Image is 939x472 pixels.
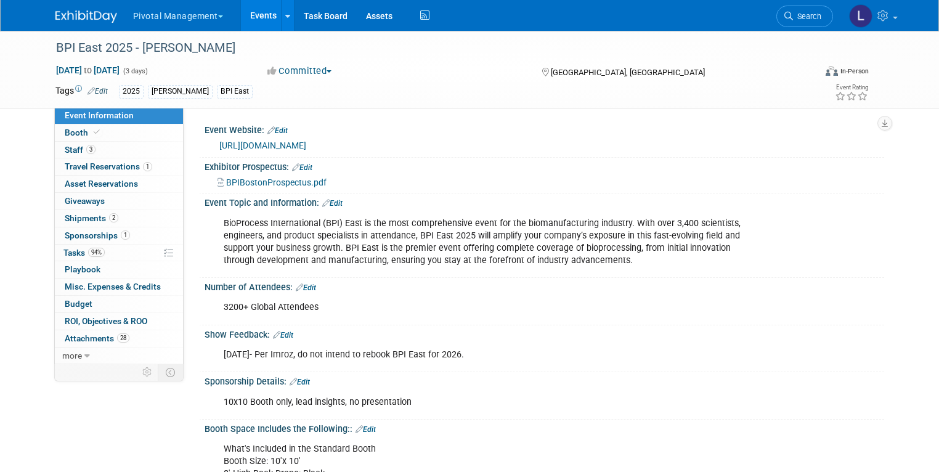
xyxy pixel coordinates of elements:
span: 1 [121,230,130,240]
a: Shipments2 [55,210,183,227]
a: Staff3 [55,142,183,158]
a: Edit [322,199,343,208]
span: 28 [117,333,129,343]
a: Asset Reservations [55,176,183,192]
div: Show Feedback: [205,325,884,341]
div: BPI East 2025 - [PERSON_NAME] [52,37,800,59]
div: Booth Space Includes the Following:: [205,420,884,436]
span: more [62,351,82,360]
span: ROI, Objectives & ROO [65,316,147,326]
span: 3 [86,145,96,154]
a: Budget [55,296,183,312]
div: Event Format [749,64,869,83]
td: Personalize Event Tab Strip [137,364,158,380]
a: Search [776,6,833,27]
span: 94% [88,248,105,257]
a: Misc. Expenses & Credits [55,279,183,295]
span: Asset Reservations [65,179,138,189]
a: Booth [55,124,183,141]
span: Staff [65,145,96,155]
a: BPIBostonProspectus.pdf [217,177,327,187]
a: Attachments28 [55,330,183,347]
td: Toggle Event Tabs [158,364,183,380]
div: BPI East [217,85,253,98]
span: Event Information [65,110,134,120]
span: Misc. Expenses & Credits [65,282,161,291]
span: Search [793,12,821,21]
i: Booth reservation complete [94,129,100,136]
img: Format-Inperson.png [826,66,838,76]
div: 10x10 Booth only, lead insights, no presentation [215,390,752,415]
span: Travel Reservations [65,161,152,171]
div: BioProcess International (BPI) East is the most comprehensive event for the biomanufacturing indu... [215,211,752,273]
div: [PERSON_NAME] [148,85,213,98]
span: to [82,65,94,75]
a: Tasks94% [55,245,183,261]
a: Edit [267,126,288,135]
a: Edit [87,87,108,96]
span: [DATE] [DATE] [55,65,120,76]
span: Playbook [65,264,100,274]
span: BPIBostonProspectus.pdf [226,177,327,187]
span: 1 [143,162,152,171]
a: [URL][DOMAIN_NAME] [219,140,306,150]
div: Number of Attendees: [205,278,884,294]
td: Tags [55,84,108,99]
a: Edit [292,163,312,172]
div: [DATE]- Per Imroz, do not intend to rebook BPI East for 2026. [215,343,752,367]
div: Event Topic and Information: [205,193,884,210]
a: Edit [290,378,310,386]
a: Edit [356,425,376,434]
span: 2 [109,213,118,222]
div: 2025 [119,85,144,98]
a: Event Information [55,107,183,124]
div: In-Person [840,67,869,76]
div: Exhibitor Prospectus: [205,158,884,174]
span: Booth [65,128,102,137]
span: Tasks [63,248,105,258]
a: Giveaways [55,193,183,210]
span: Attachments [65,333,129,343]
a: Edit [273,331,293,340]
button: Committed [263,65,336,78]
div: Event Rating [835,84,868,91]
a: Playbook [55,261,183,278]
span: Budget [65,299,92,309]
span: Sponsorships [65,230,130,240]
a: Edit [296,283,316,292]
img: ExhibitDay [55,10,117,23]
span: Giveaways [65,196,105,206]
div: 3200+ Global Attendees [215,295,752,320]
span: [GEOGRAPHIC_DATA], [GEOGRAPHIC_DATA] [551,68,705,77]
a: more [55,348,183,364]
a: ROI, Objectives & ROO [55,313,183,330]
a: Sponsorships1 [55,227,183,244]
img: Leslie Pelton [849,4,872,28]
span: Shipments [65,213,118,223]
div: Sponsorship Details: [205,372,884,388]
a: Travel Reservations1 [55,158,183,175]
span: (3 days) [122,67,148,75]
div: Event Website: [205,121,884,137]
